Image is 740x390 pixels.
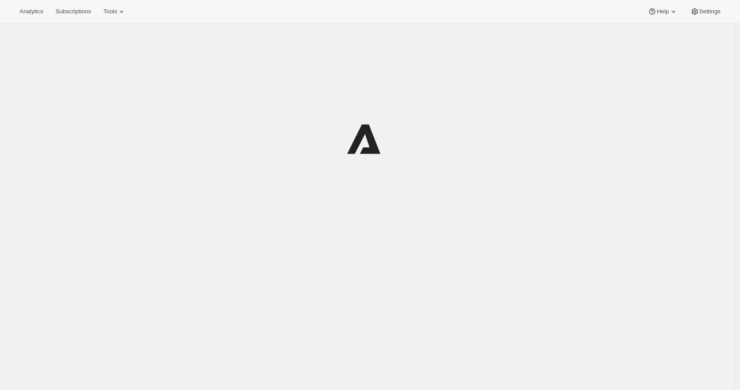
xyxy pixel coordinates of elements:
span: Help [657,8,669,15]
span: Settings [699,8,720,15]
button: Tools [98,5,131,18]
button: Subscriptions [50,5,96,18]
span: Tools [103,8,117,15]
button: Settings [685,5,726,18]
button: Help [642,5,683,18]
span: Analytics [20,8,43,15]
span: Subscriptions [55,8,91,15]
button: Analytics [14,5,48,18]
